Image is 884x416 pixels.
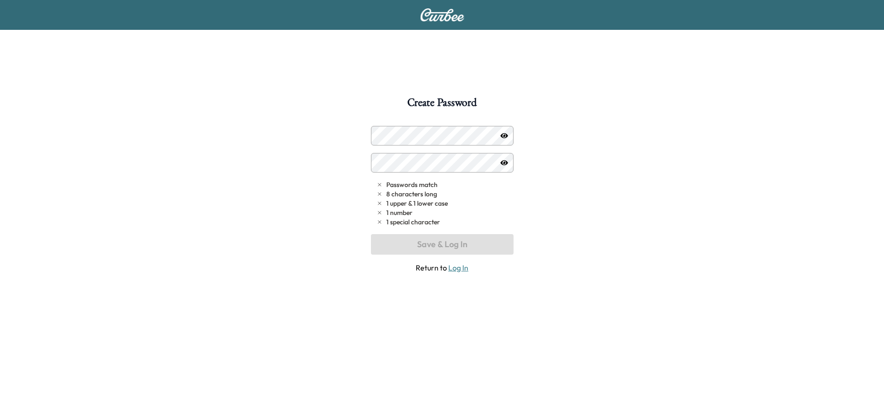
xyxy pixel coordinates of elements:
span: 1 upper & 1 lower case [386,199,448,208]
span: 1 special character [386,217,440,227]
a: Log In [448,263,468,272]
span: Passwords match [386,180,438,189]
span: 8 characters long [386,189,437,199]
h1: Create Password [407,97,476,113]
span: Return to [371,262,514,273]
img: Curbee Logo [420,8,465,21]
span: 1 number [386,208,412,217]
